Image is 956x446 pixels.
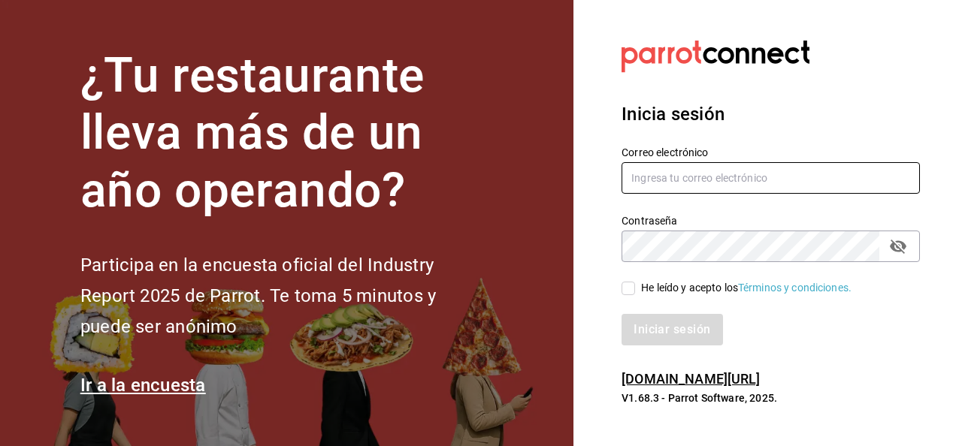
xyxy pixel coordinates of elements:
h1: ¿Tu restaurante lleva más de un año operando? [80,47,486,220]
a: Términos y condiciones. [738,282,852,294]
p: V1.68.3 - Parrot Software, 2025. [622,390,920,405]
a: Ir a la encuesta [80,375,206,396]
label: Correo electrónico [622,146,920,157]
input: Ingresa tu correo electrónico [622,162,920,194]
h2: Participa en la encuesta oficial del Industry Report 2025 de Parrot. Te toma 5 minutos y puede se... [80,250,486,342]
button: passwordField [885,234,911,259]
h3: Inicia sesión [622,101,920,128]
label: Contraseña [622,215,920,225]
div: He leído y acepto los [641,280,852,296]
a: [DOMAIN_NAME][URL] [622,371,760,387]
